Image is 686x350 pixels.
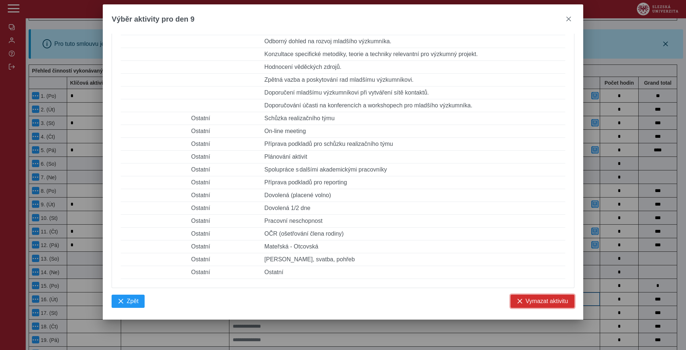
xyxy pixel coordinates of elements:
[188,125,261,138] td: Ostatní
[188,228,261,240] td: Ostatní
[261,138,565,151] td: Příprava podkladů pro schůzku realizačního týmu
[511,295,574,308] button: Vymazat aktivitu
[188,176,261,189] td: Ostatní
[261,74,565,86] td: Zpětná vazba a poskytování rad mladšímu výzkumníkovi.
[188,112,261,125] td: Ostatní
[127,298,138,305] span: Zpět
[188,163,261,176] td: Ostatní
[261,240,565,253] td: Mateřská - Otcovská
[261,228,565,240] td: OČR (ošetřování člena rodiny)
[261,86,565,99] td: Doporučení mladšímu výzkumníkovi při vytváření sítě kontaktů.
[261,253,565,266] td: [PERSON_NAME], svatba, pohřeb
[261,35,565,48] td: Odborný dohled na rozvoj mladšího výzkumníka.
[112,15,195,23] span: Výběr aktivity pro den 9
[188,138,261,151] td: Ostatní
[261,202,565,215] td: Dovolená 1/2 dne
[261,125,565,138] td: On-line meeting
[261,163,565,176] td: Spolupráce s dalšími akademickými pracovníky
[188,189,261,202] td: Ostatní
[261,48,565,61] td: Konzultace specifické metodiky, teorie a techniky relevantní pro výzkumný projekt.
[188,151,261,163] td: Ostatní
[261,151,565,163] td: Plánování aktivit
[261,215,565,228] td: Pracovní neschopnost
[261,61,565,74] td: Hodnocení věděckých zdrojů.
[563,13,574,25] button: close
[188,253,261,266] td: Ostatní
[261,189,565,202] td: Dovolená (placené volno)
[188,215,261,228] td: Ostatní
[112,295,145,308] button: Zpět
[261,266,565,279] td: Ostatní
[188,202,261,215] td: Ostatní
[261,176,565,189] td: Příprava podkladů pro reporting
[188,240,261,253] td: Ostatní
[188,266,261,279] td: Ostatní
[261,112,565,125] td: Schůzka realizačního týmu
[261,99,565,112] td: Doporučování účasti na konferencích a workshopech pro mladšího výzkumníka.
[526,298,568,305] span: Vymazat aktivitu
